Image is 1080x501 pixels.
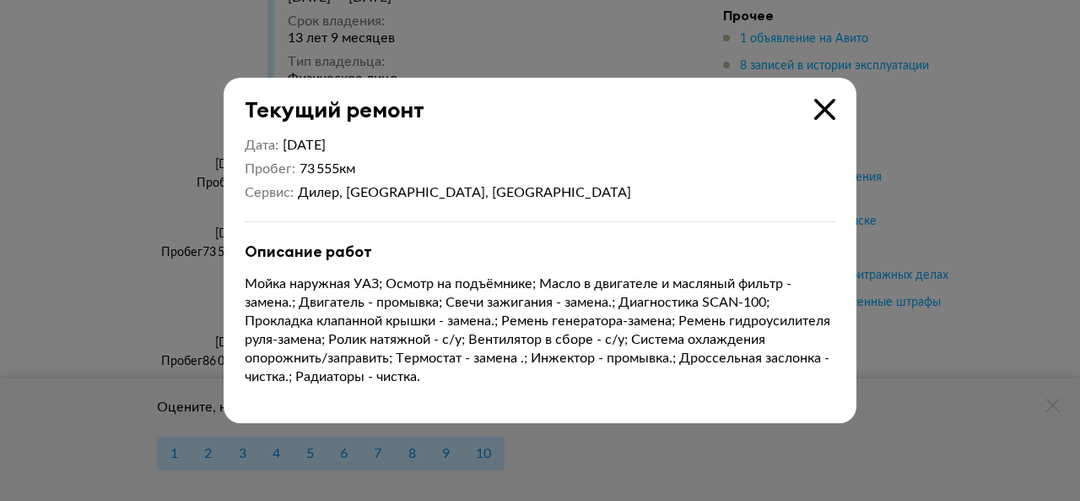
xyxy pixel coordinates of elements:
dt: Дата [245,137,278,154]
p: Мойка наружная УАЗ; Осмотр на подъёмнике; Масло в двигателе и масляный фильтр - замена.; Двигател... [245,275,835,386]
dt: Сервис [245,184,294,201]
dt: Пробег [245,161,295,177]
div: Текущий ремонт [224,78,835,123]
div: 73 555 км [300,161,631,177]
div: [DATE] [283,137,631,154]
div: Дилер, [GEOGRAPHIC_DATA], [GEOGRAPHIC_DATA] [298,184,631,201]
div: Описание работ [245,242,835,261]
